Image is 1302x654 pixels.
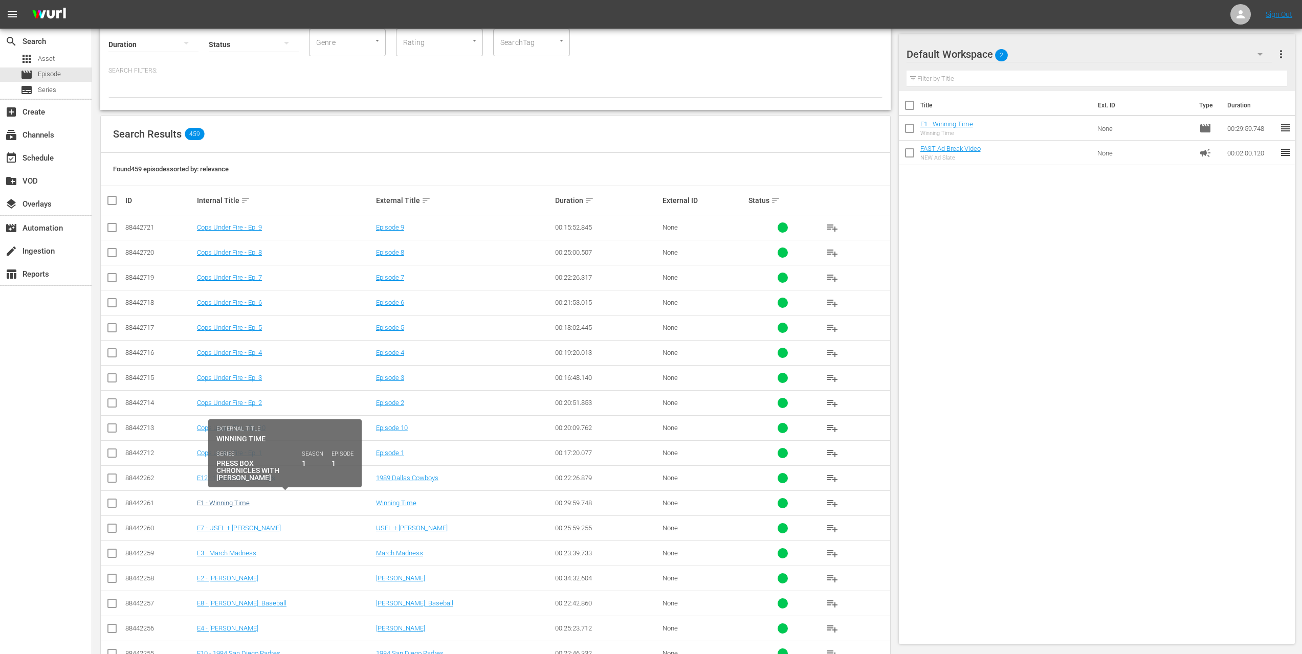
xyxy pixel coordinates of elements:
[125,196,194,205] div: ID
[376,194,552,207] div: External Title
[555,474,659,482] div: 00:22:26.879
[376,524,448,532] a: USFL + [PERSON_NAME]
[5,268,17,280] span: Reports
[585,196,594,205] span: sort
[125,223,194,231] div: 88442721
[1093,116,1195,141] td: None
[197,274,262,281] a: Cops Under Fire - Ep. 7
[826,347,838,359] span: playlist_add
[555,574,659,582] div: 00:34:32.604
[376,299,404,306] a: Episode 6
[663,424,745,432] div: None
[376,499,416,507] a: Winning Time
[197,324,262,331] a: Cops Under Fire - Ep. 5
[820,591,845,616] button: playlist_add
[920,91,1092,120] th: Title
[1093,141,1195,165] td: None
[1193,91,1221,120] th: Type
[663,474,745,482] div: None
[376,599,453,607] a: [PERSON_NAME]: Baseball
[826,221,838,234] span: playlist_add
[125,349,194,356] div: 88442716
[826,472,838,484] span: playlist_add
[125,449,194,457] div: 88442712
[125,599,194,607] div: 88442257
[197,194,373,207] div: Internal Title
[197,349,262,356] a: Cops Under Fire - Ep. 4
[20,53,33,65] span: Asset
[197,374,262,381] a: Cops Under Fire - Ep. 3
[5,198,17,210] span: Overlays
[663,249,745,256] div: None
[1279,122,1292,134] span: reorder
[663,274,745,281] div: None
[376,449,404,457] a: Episode 1
[197,449,262,457] a: Cops Under Fire - Ep. 1
[820,566,845,591] button: playlist_add
[376,374,404,381] a: Episode 3
[820,290,845,315] button: playlist_add
[826,297,838,309] span: playlist_add
[1092,91,1193,120] th: Ext. ID
[5,222,17,234] span: Automation
[38,85,56,95] span: Series
[826,622,838,635] span: playlist_add
[663,449,745,457] div: None
[826,372,838,384] span: playlist_add
[197,599,286,607] a: E8 - [PERSON_NAME]: Baseball
[820,391,845,415] button: playlist_add
[663,324,745,331] div: None
[826,246,838,259] span: playlist_add
[197,399,262,407] a: Cops Under Fire - Ep. 2
[820,466,845,490] button: playlist_add
[470,36,479,46] button: Open
[663,549,745,557] div: None
[197,574,258,582] a: E2 - [PERSON_NAME]
[820,541,845,566] button: playlist_add
[241,196,250,205] span: sort
[5,175,17,187] span: VOD
[113,128,182,140] span: Search Results
[376,424,408,432] a: Episode 10
[1199,147,1211,159] span: Ad
[555,624,659,632] div: 00:25:23.712
[663,399,745,407] div: None
[5,129,17,141] span: Channels
[1279,146,1292,159] span: reorder
[20,69,33,81] span: Episode
[663,196,745,205] div: External ID
[1223,116,1279,141] td: 00:29:59.748
[125,324,194,331] div: 88442717
[125,574,194,582] div: 88442258
[5,245,17,257] span: Ingestion
[555,274,659,281] div: 00:22:26.317
[376,574,425,582] a: [PERSON_NAME]
[197,299,262,306] a: Cops Under Fire - Ep. 6
[920,120,973,128] a: E1 - Winning Time
[113,165,229,173] span: Found 459 episodes sorted by: relevance
[1266,10,1292,18] a: Sign Out
[185,128,204,140] span: 459
[38,54,55,64] span: Asset
[663,624,745,632] div: None
[820,416,845,440] button: playlist_add
[376,474,438,482] a: 1989 Dallas Cowboys
[663,223,745,231] div: None
[25,3,74,27] img: ans4CAIJ8jUAAAAAAAAAAAAAAAAAAAAAAAAgQb4GAAAAAAAAAAAAAAAAAAAAAAAAJMjXAAAAAAAAAAAAAAAAAAAAAAAAgAT5G...
[826,597,838,610] span: playlist_add
[1199,122,1211,134] span: Episode
[995,44,1008,66] span: 2
[557,36,566,46] button: Open
[38,69,61,79] span: Episode
[555,424,659,432] div: 00:20:09.762
[663,574,745,582] div: None
[820,516,845,540] button: playlist_add
[826,522,838,534] span: playlist_add
[820,215,845,240] button: playlist_add
[663,499,745,507] div: None
[820,441,845,465] button: playlist_add
[820,491,845,515] button: playlist_add
[125,299,194,306] div: 88442718
[125,274,194,281] div: 88442719
[555,549,659,557] div: 00:23:39.733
